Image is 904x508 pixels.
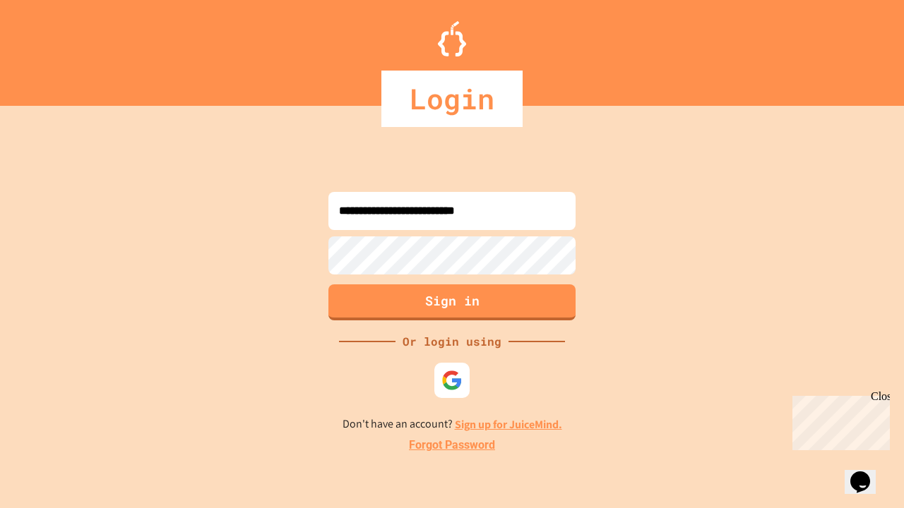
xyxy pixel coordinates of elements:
[395,333,509,350] div: Or login using
[328,284,576,320] button: Sign in
[6,6,97,90] div: Chat with us now!Close
[787,390,890,450] iframe: chat widget
[441,370,463,391] img: google-icon.svg
[845,452,890,494] iframe: chat widget
[438,21,466,56] img: Logo.svg
[455,417,562,432] a: Sign up for JuiceMind.
[381,71,523,127] div: Login
[409,437,495,454] a: Forgot Password
[343,416,562,433] p: Don't have an account?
